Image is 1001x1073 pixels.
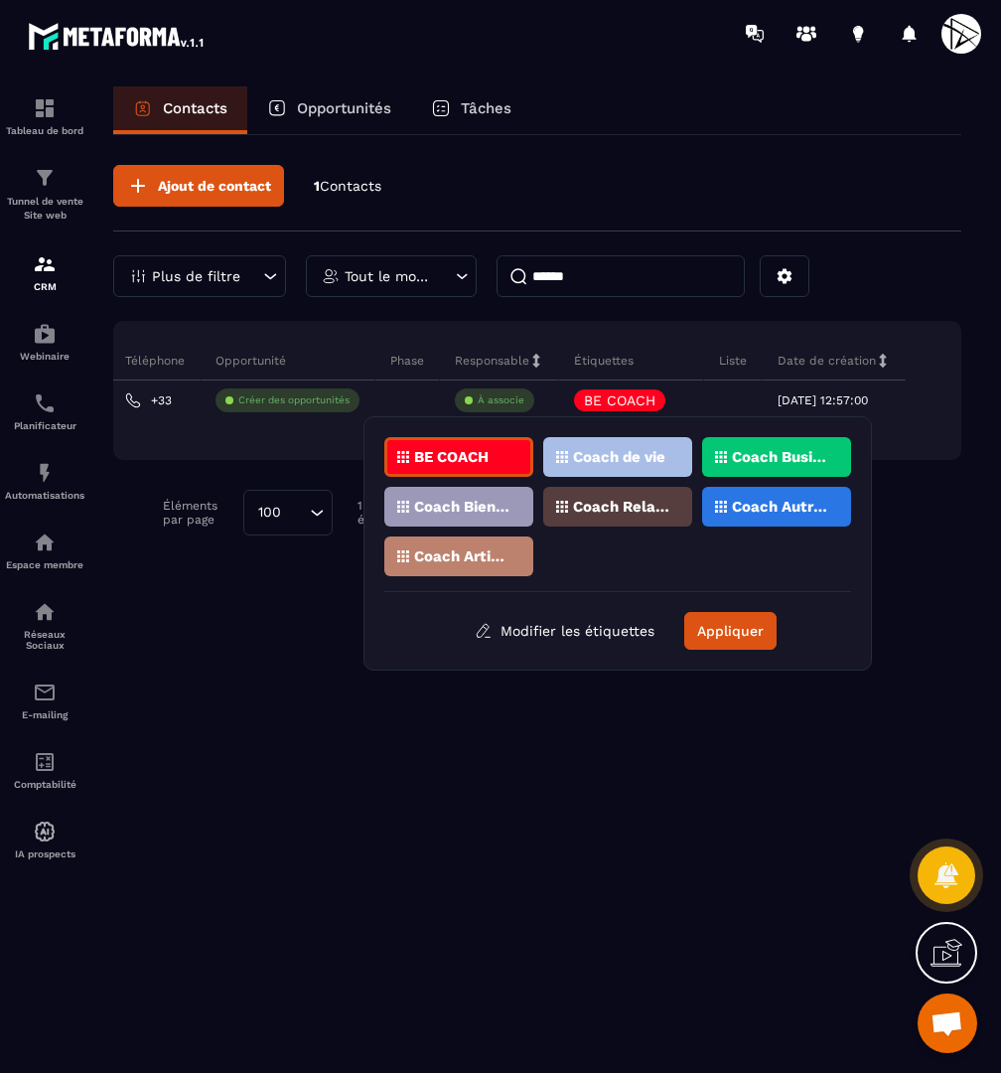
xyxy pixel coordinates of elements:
p: Planificateur [5,420,84,431]
p: Plus de filtre [152,269,240,283]
p: Coach Autres [732,500,828,514]
p: Tableau de bord [5,125,84,136]
img: formation [33,166,57,190]
a: Tâches [411,86,531,134]
img: automations [33,461,57,485]
img: formation [33,96,57,120]
p: [DATE] 12:57:00 [778,393,868,407]
p: Coach de vie [573,450,665,464]
span: Ajout de contact [158,176,271,196]
a: automationsautomationsWebinaire [5,307,84,377]
img: social-network [33,600,57,624]
div: Search for option [243,490,333,536]
p: Webinaire [5,351,84,362]
img: formation [33,252,57,276]
a: automationsautomationsEspace membre [5,516,84,585]
p: Liste [719,353,747,369]
a: Contacts [113,86,247,134]
p: 1 [314,177,381,196]
p: Tâches [461,99,511,117]
img: automations [33,531,57,554]
p: Coach Business [732,450,828,464]
p: Opportunité [215,353,286,369]
p: IA prospects [5,848,84,859]
p: Phase [390,353,424,369]
a: accountantaccountantComptabilité [5,735,84,805]
img: email [33,681,57,704]
p: Date de création [778,353,876,369]
p: BE COACH [584,393,655,407]
p: Coach Bien-être / Santé [414,500,510,514]
p: Coach Relations [573,500,669,514]
p: Tout le monde [345,269,433,283]
p: E-mailing [5,709,84,720]
img: logo [28,18,207,54]
div: Ouvrir le chat [918,994,977,1053]
a: automationsautomationsAutomatisations [5,446,84,516]
span: Contacts [320,178,381,194]
p: Coach Artistique [414,549,510,563]
a: emailemailE-mailing [5,666,84,735]
a: formationformationCRM [5,237,84,307]
input: Search for option [288,502,305,524]
p: Automatisations [5,490,84,501]
p: Étiquettes [574,353,634,369]
button: Modifier les étiquettes [460,613,669,649]
img: accountant [33,750,57,774]
p: Comptabilité [5,779,84,790]
button: Appliquer [684,612,777,650]
p: 1-1 sur 1 éléments [357,499,425,527]
a: Opportunités [247,86,411,134]
p: BE COACH [414,450,489,464]
a: schedulerschedulerPlanificateur [5,377,84,446]
p: Réseaux Sociaux [5,629,84,651]
p: Tunnel de vente Site web [5,195,84,223]
img: automations [33,820,57,843]
img: scheduler [33,391,57,415]
p: Créer des opportunités [238,393,350,407]
p: CRM [5,281,84,292]
a: +33 [125,392,172,408]
p: Responsable [455,353,529,369]
p: Éléments par page [163,499,233,527]
a: formationformationTunnel de vente Site web [5,151,84,237]
a: social-networksocial-networkRéseaux Sociaux [5,585,84,666]
p: À associe [478,393,524,407]
p: Espace membre [5,559,84,570]
p: Contacts [163,99,227,117]
img: automations [33,322,57,346]
button: Ajout de contact [113,165,284,207]
span: 100 [251,502,288,524]
p: Opportunités [297,99,391,117]
p: Téléphone [125,353,185,369]
a: formationformationTableau de bord [5,81,84,151]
